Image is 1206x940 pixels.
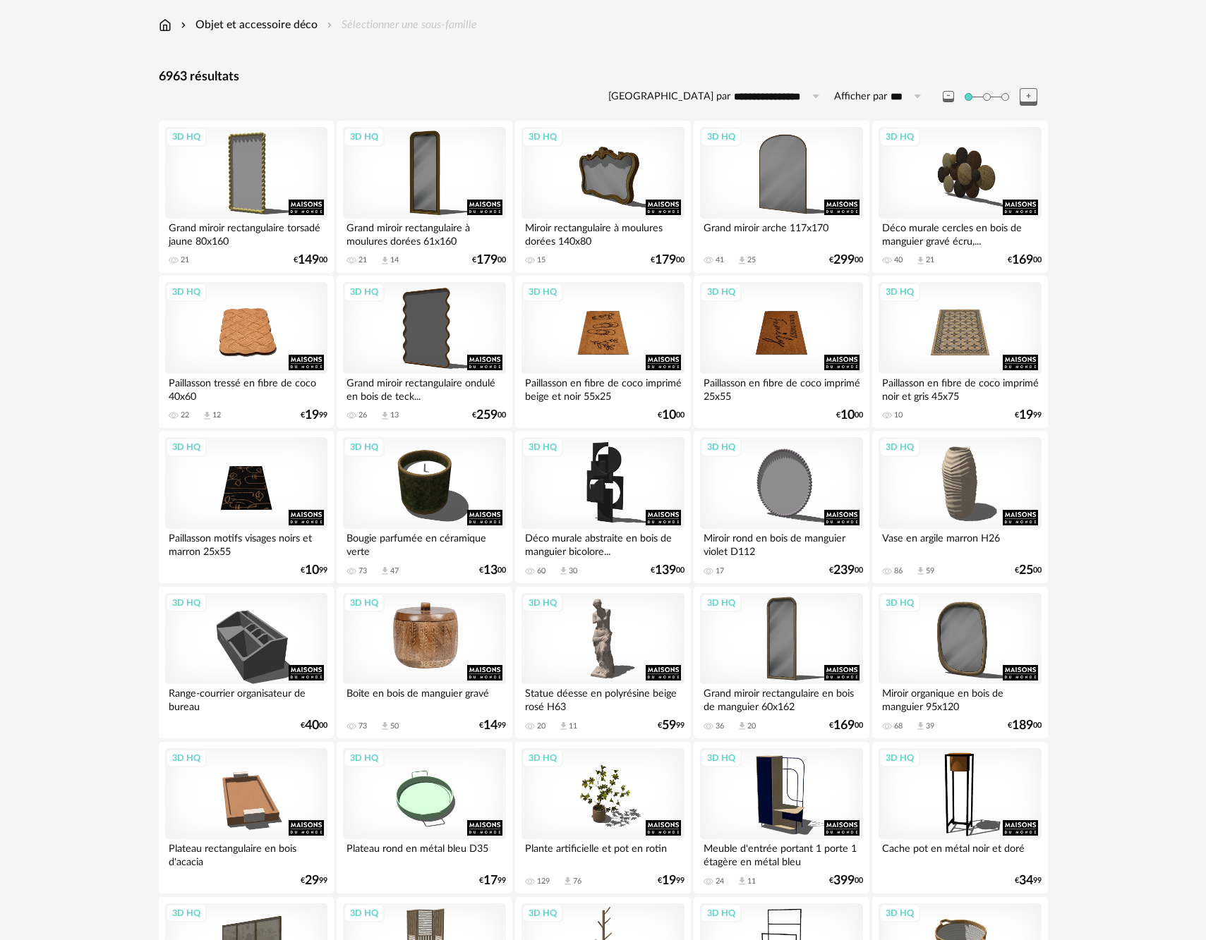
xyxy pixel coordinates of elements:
[701,438,742,456] div: 3D HQ
[833,255,855,265] span: 299
[833,566,855,575] span: 239
[521,529,684,557] div: Déco murale abstraite en bois de manguier bicolore...
[829,876,863,886] div: € 00
[515,121,690,273] a: 3D HQ Miroir rectangulaire à moulures dorées 140x80 15 €17900
[872,276,1047,428] a: 3D HQ Paillasson en fibre de coco imprimé noir et gris 45x75 10 €1999
[737,255,747,266] span: Download icon
[358,410,367,420] div: 26
[694,431,869,583] a: 3D HQ Miroir rond en bois de manguier violet D112 17 €23900
[305,721,319,731] span: 40
[879,128,920,146] div: 3D HQ
[894,255,903,265] div: 40
[301,410,327,420] div: € 99
[1019,876,1033,886] span: 34
[894,410,903,420] div: 10
[380,566,390,576] span: Download icon
[737,876,747,886] span: Download icon
[344,438,385,456] div: 3D HQ
[608,90,730,104] label: [GEOGRAPHIC_DATA] par
[573,877,581,886] div: 76
[298,255,319,265] span: 149
[515,742,690,894] a: 3D HQ Plante artificielle et pot en rotin 129 Download icon 76 €1999
[655,566,676,575] span: 139
[1008,255,1042,265] div: € 00
[701,594,742,612] div: 3D HQ
[165,529,327,557] div: Paillasson motifs visages noirs et marron 25x55
[1015,876,1042,886] div: € 99
[159,69,1048,85] div: 6963 résultats
[522,749,563,767] div: 3D HQ
[294,255,327,265] div: € 00
[569,721,577,731] div: 11
[1015,566,1042,575] div: € 00
[337,587,512,739] a: 3D HQ Boîte en bois de manguier gravé 73 Download icon 50 €1499
[926,255,934,265] div: 21
[165,219,327,247] div: Grand miroir rectangulaire torsadé jaune 80x160
[747,721,756,731] div: 20
[522,283,563,301] div: 3D HQ
[537,255,545,265] div: 15
[926,566,934,576] div: 59
[569,566,577,576] div: 30
[166,438,207,456] div: 3D HQ
[181,255,189,265] div: 21
[926,721,934,731] div: 39
[390,255,399,265] div: 14
[879,219,1041,247] div: Déco murale cercles en bois de manguier gravé écru,...
[344,749,385,767] div: 3D HQ
[305,410,319,420] span: 19
[700,839,862,867] div: Meuble d'entrée portant 1 porte 1 étagère en métal bleu
[879,749,920,767] div: 3D HQ
[747,877,756,886] div: 11
[879,684,1041,712] div: Miroir organique en bois de manguier 95x120
[655,255,676,265] span: 179
[915,721,926,731] span: Download icon
[343,529,505,557] div: Bougie parfumée en céramique verte
[344,128,385,146] div: 3D HQ
[337,742,512,894] a: 3D HQ Plateau rond en métal bleu D35 €1799
[700,529,862,557] div: Miroir rond en bois de manguier violet D112
[879,438,920,456] div: 3D HQ
[380,255,390,266] span: Download icon
[476,410,498,420] span: 259
[558,721,569,731] span: Download icon
[894,721,903,731] div: 68
[181,410,189,420] div: 22
[1012,255,1033,265] span: 169
[658,721,685,731] div: € 99
[700,219,862,247] div: Grand miroir arche 117x170
[701,749,742,767] div: 3D HQ
[476,255,498,265] span: 179
[521,374,684,402] div: Paillasson en fibre de coco imprimé beige et noir 55x25
[840,410,855,420] span: 10
[343,684,505,712] div: Boîte en bois de manguier gravé
[737,721,747,731] span: Download icon
[522,594,563,612] div: 3D HQ
[694,276,869,428] a: 3D HQ Paillasson en fibre de coco imprimé 25x55 €1000
[166,594,207,612] div: 3D HQ
[894,566,903,576] div: 86
[344,904,385,922] div: 3D HQ
[658,410,685,420] div: € 00
[344,283,385,301] div: 3D HQ
[1008,721,1042,731] div: € 00
[358,721,367,731] div: 73
[879,374,1041,402] div: Paillasson en fibre de coco imprimé noir et gris 45x75
[701,128,742,146] div: 3D HQ
[472,410,506,420] div: € 00
[522,438,563,456] div: 3D HQ
[165,839,327,867] div: Plateau rectangulaire en bois d'acacia
[166,283,207,301] div: 3D HQ
[694,742,869,894] a: 3D HQ Meuble d'entrée portant 1 porte 1 étagère en métal bleu 24 Download icon 11 €39900
[337,276,512,428] a: 3D HQ Grand miroir rectangulaire ondulé en bois de teck... 26 Download icon 13 €25900
[358,566,367,576] div: 73
[834,90,887,104] label: Afficher par
[879,283,920,301] div: 3D HQ
[483,566,498,575] span: 13
[305,876,319,886] span: 29
[522,904,563,922] div: 3D HQ
[701,904,742,922] div: 3D HQ
[515,587,690,739] a: 3D HQ Statue déesse en polyrésine beige rosé H63 20 Download icon 11 €5999
[337,431,512,583] a: 3D HQ Bougie parfumée en céramique verte 73 Download icon 47 €1300
[343,839,505,867] div: Plateau rond en métal bleu D35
